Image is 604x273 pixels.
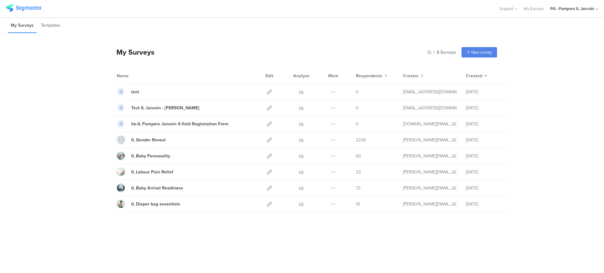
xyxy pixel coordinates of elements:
div: test [131,89,139,95]
div: guyot.y@pg.com [403,105,456,111]
div: [DATE] [466,153,504,159]
div: Analyze [292,68,311,84]
a: Test IL Janrain - [PERSON_NAME] [117,104,199,112]
div: [DATE] [466,105,504,111]
button: Creator [403,73,423,79]
span: 32 [356,169,361,175]
div: More [327,68,340,84]
a: IL Baby Arrival Readiness [117,184,183,192]
div: PG - Pampers IL Janrain [550,6,594,12]
span: 0 [356,89,359,95]
div: Test IL Janrain - Yasmine [131,105,199,111]
button: Created [466,73,487,79]
span: New survey [471,49,492,55]
span: 10 [356,201,360,207]
div: kehling.me@pg.com [403,121,456,127]
span: Support [500,6,513,12]
div: ernazarova.y@pg.com [403,185,456,191]
div: [DATE] [466,169,504,175]
div: IL Gender Reveal [131,137,166,143]
span: 72 [356,185,361,191]
a: IL Baby Personality [117,152,170,160]
span: 0 [356,105,359,111]
div: ernazarova.y@pg.com [403,201,456,207]
button: Respondents [356,73,387,79]
div: My Surveys [110,47,154,57]
div: ernazarova.y@pg.com [403,137,456,143]
a: IL Labour Pain Relief [117,168,173,176]
span: Creator [403,73,418,79]
div: [DATE] [466,121,504,127]
div: [DATE] [466,185,504,191]
a: he-IL Pampers Janrain 4 field Registration Form [117,120,228,128]
div: [DATE] [466,89,504,95]
div: [DATE] [466,201,504,207]
span: 60 [356,153,361,159]
a: IL Gender Reveal [117,136,166,144]
img: segmanta logo [6,4,41,12]
span: Created [466,73,482,79]
div: ernazarova.y@pg.com [403,153,456,159]
li: My Surveys [8,18,36,33]
div: IL Baby Arrival Readiness [131,185,183,191]
span: 0 [356,121,359,127]
div: Name [117,73,154,79]
div: IL Diaper bag essentials [131,201,180,207]
span: 2226 [356,137,366,143]
a: test [117,88,139,96]
div: Edit [263,68,276,84]
span: Respondents [356,73,382,79]
div: [DATE] [466,137,504,143]
li: Templates [38,18,63,33]
span: 8 Surveys [437,49,456,56]
div: ernazarova.y@pg.com [403,169,456,175]
span: | [433,49,435,56]
div: faris.sheikhoossain@proximitybbdo.fr [403,89,456,95]
a: IL Diaper bag essentials [117,200,180,208]
div: IL Labour Pain Relief [131,169,173,175]
div: he-IL Pampers Janrain 4 field Registration Form [131,121,228,127]
div: IL Baby Personality [131,153,170,159]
